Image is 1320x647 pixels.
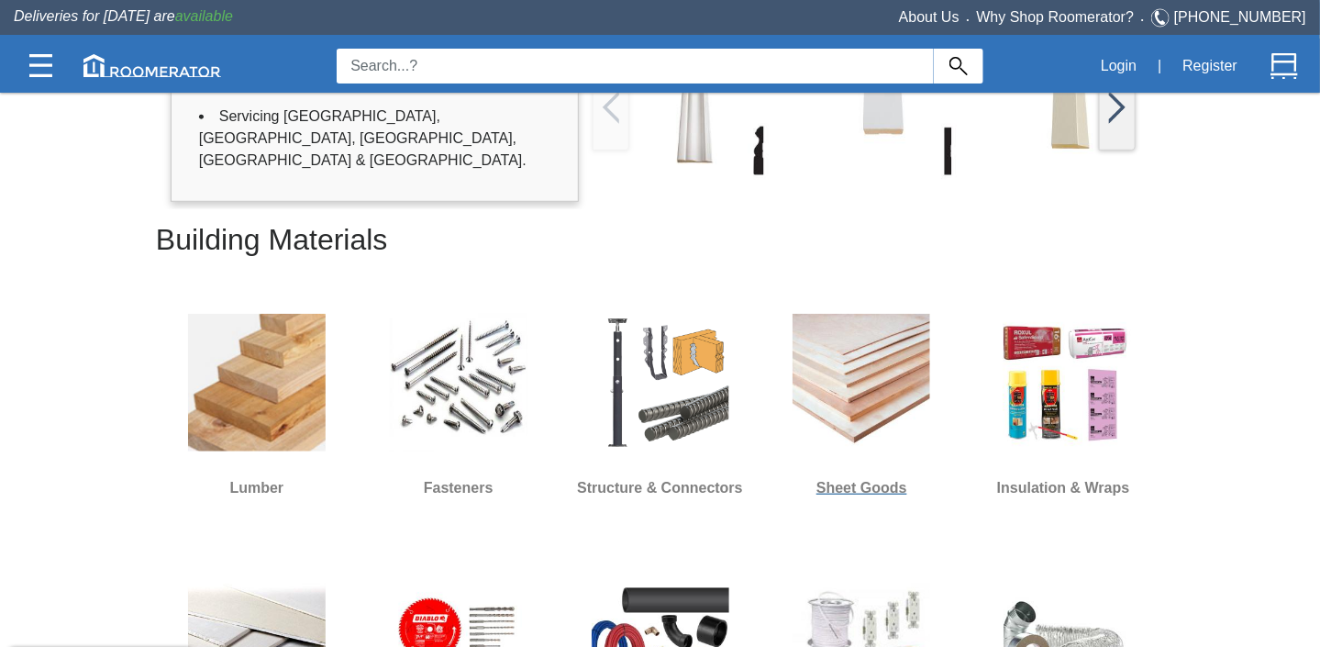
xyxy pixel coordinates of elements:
input: Search...? [337,49,934,84]
img: /app/images/Buttons/favicon.jpg [991,20,1151,181]
div: | [1147,46,1172,86]
a: About Us [899,9,959,25]
img: Screw.jpg [390,314,527,452]
h6: Fasteners [390,476,527,500]
a: Why Shop Roomerator? [977,9,1135,25]
span: Deliveries for [DATE] are [14,8,233,24]
img: Categories.svg [29,54,52,77]
img: /app/images/Buttons/favicon.jpg [603,91,619,124]
img: Cart.svg [1270,52,1298,80]
a: [PHONE_NUMBER] [1174,9,1306,25]
img: /app/images/Buttons/favicon.jpg [1109,91,1126,124]
span: available [175,8,233,24]
img: S&H.jpg [592,314,729,452]
span: • [959,16,977,24]
li: Servicing [GEOGRAPHIC_DATA], [GEOGRAPHIC_DATA], [GEOGRAPHIC_DATA], [GEOGRAPHIC_DATA] & [GEOGRAPHI... [199,98,550,179]
h6: Sheet Goods [793,476,930,500]
button: Login [1091,47,1147,85]
h6: Structure & Connectors [577,476,742,500]
a: Insulation & Wraps [994,300,1132,511]
a: Fasteners [390,300,527,511]
button: Register [1172,47,1248,85]
img: roomerator-logo.svg [83,54,221,77]
h6: Insulation & Wraps [994,476,1132,500]
h6: Lumber [188,476,326,500]
h2: Building Materials [156,209,1164,271]
span: • [1134,16,1151,24]
img: Search_Icon.svg [949,57,968,75]
a: Lumber [188,300,326,511]
img: Insulation.jpg [994,314,1132,452]
img: Lumber.jpg [188,314,326,452]
a: Structure & Connectors [577,300,742,511]
img: /app/images/Buttons/favicon.jpg [615,20,775,181]
a: Sheet Goods [793,300,930,511]
img: Sheet_Good.jpg [793,314,930,452]
img: /app/images/Buttons/favicon.jpg [803,20,963,181]
img: Telephone.svg [1151,6,1174,29]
